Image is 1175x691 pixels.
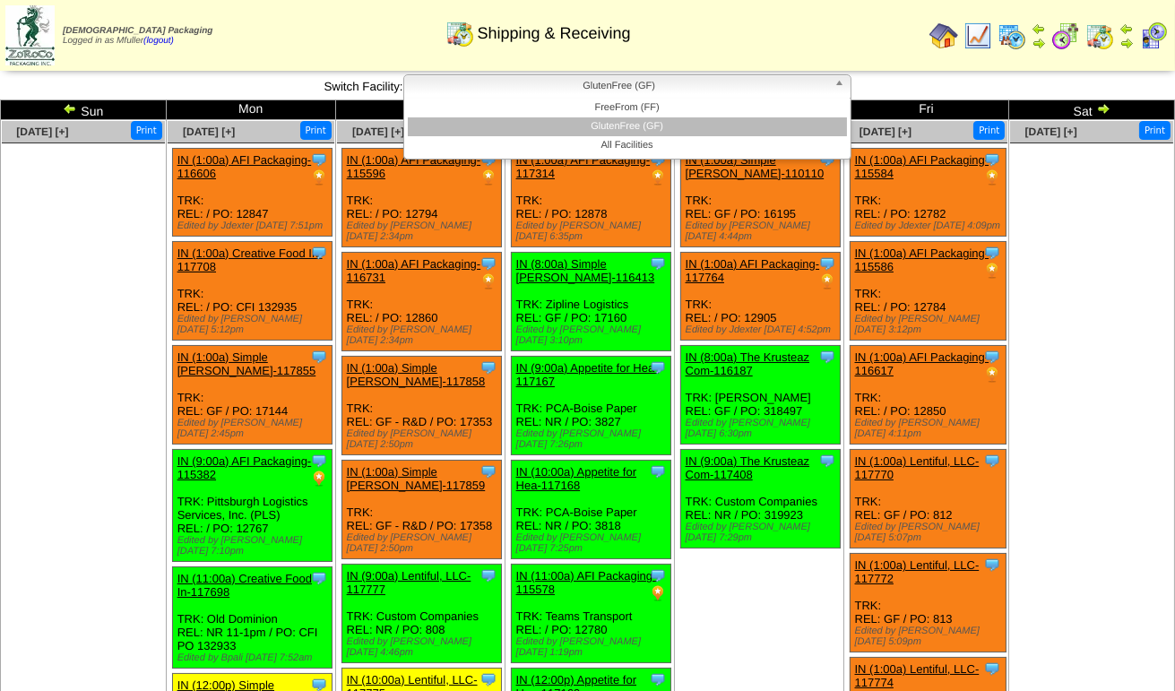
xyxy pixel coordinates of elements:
[177,418,333,439] div: Edited by [PERSON_NAME] [DATE] 2:45pm
[855,350,989,377] a: IN (1:00a) AFI Packaging-116617
[1032,22,1046,36] img: arrowleft.gif
[686,418,841,439] div: Edited by [PERSON_NAME] [DATE] 6:30pm
[818,255,836,272] img: Tooltip
[347,361,486,388] a: IN (1:00a) Simple [PERSON_NAME]-117858
[63,26,212,46] span: Logged in as Mfuller
[177,652,333,663] div: Edited by Bpali [DATE] 7:52am
[850,554,1006,652] div: TRK: REL: GF / PO: 813
[310,348,328,366] img: Tooltip
[983,556,1001,574] img: Tooltip
[1119,36,1134,50] img: arrowright.gif
[850,242,1006,341] div: TRK: REL: / PO: 12784
[1032,36,1046,50] img: arrowright.gif
[310,151,328,168] img: Tooltip
[855,522,1006,543] div: Edited by [PERSON_NAME] [DATE] 5:07pm
[347,532,502,554] div: Edited by [PERSON_NAME] [DATE] 2:50pm
[310,168,328,186] img: PO
[680,346,841,445] div: TRK: [PERSON_NAME] REL: GF / PO: 318497
[983,168,1001,186] img: PO
[177,153,312,180] a: IN (1:00a) AFI Packaging-116606
[963,22,992,50] img: line_graph.gif
[341,253,502,351] div: TRK: REL: / PO: 12860
[850,450,1006,548] div: TRK: REL: GF / PO: 812
[177,350,316,377] a: IN (1:00a) Simple [PERSON_NAME]-117855
[680,253,841,341] div: TRK: REL: / PO: 12905
[516,153,651,180] a: IN (1:00a) AFI Packaging-117314
[511,565,671,663] div: TRK: Teams Transport REL: / PO: 12780
[177,454,312,481] a: IN (9:00a) AFI Packaging-115382
[347,257,481,284] a: IN (1:00a) AFI Packaging-116731
[649,670,667,688] img: Tooltip
[818,348,836,366] img: Tooltip
[973,121,1005,140] button: Print
[335,100,505,120] td: Tue
[855,454,980,481] a: IN (1:00a) Lentiful, LLC-117770
[686,220,841,242] div: Edited by [PERSON_NAME] [DATE] 4:44pm
[143,36,174,46] a: (logout)
[310,569,328,587] img: Tooltip
[818,272,836,290] img: PO
[686,350,810,377] a: IN (8:00a) The Krusteaz Com-116187
[1139,22,1168,50] img: calendarcustomer.gif
[680,149,841,247] div: TRK: REL: GF / PO: 16195
[183,125,235,138] a: [DATE] [+]
[843,100,1009,120] td: Fri
[855,558,980,585] a: IN (1:00a) Lentiful, LLC-117772
[818,452,836,470] img: Tooltip
[172,149,333,237] div: TRK: REL: / PO: 12847
[1025,125,1077,138] a: [DATE] [+]
[347,636,502,658] div: Edited by [PERSON_NAME] [DATE] 4:46pm
[998,22,1026,50] img: calendarprod.gif
[686,454,810,481] a: IN (9:00a) The Krusteaz Com-117408
[16,125,68,138] a: [DATE] [+]
[983,348,1001,366] img: Tooltip
[177,220,333,231] div: Edited by Jdexter [DATE] 7:51pm
[983,262,1001,280] img: PO
[445,19,474,48] img: calendarinout.gif
[1,100,167,120] td: Sun
[480,255,497,272] img: Tooltip
[63,101,77,116] img: arrowleft.gif
[649,566,667,584] img: Tooltip
[850,149,1006,237] div: TRK: REL: / PO: 12782
[352,125,404,138] a: [DATE] [+]
[341,461,502,559] div: TRK: REL: GF - R&D / PO: 17358
[177,535,333,557] div: Edited by [PERSON_NAME] [DATE] 7:10pm
[855,153,989,180] a: IN (1:00a) AFI Packaging-115584
[310,452,328,470] img: Tooltip
[686,522,841,543] div: Edited by [PERSON_NAME] [DATE] 7:29pm
[516,569,657,596] a: IN (11:00a) AFI Packaging-115578
[411,75,827,97] span: GlutenFree (GF)
[649,584,667,602] img: PO
[686,324,841,335] div: Edited by Jdexter [DATE] 4:52pm
[855,418,1006,439] div: Edited by [PERSON_NAME] [DATE] 4:11pm
[310,470,328,488] img: PO
[983,244,1001,262] img: Tooltip
[516,532,671,554] div: Edited by [PERSON_NAME] [DATE] 7:25pm
[860,125,911,138] a: [DATE] [+]
[511,149,671,247] div: TRK: REL: / PO: 12878
[983,660,1001,678] img: Tooltip
[347,428,502,450] div: Edited by [PERSON_NAME] [DATE] 2:50pm
[1096,101,1110,116] img: arrowright.gif
[347,569,471,596] a: IN (9:00a) Lentiful, LLC-117777
[516,636,671,658] div: Edited by [PERSON_NAME] [DATE] 1:19pm
[1051,22,1080,50] img: calendarblend.gif
[347,324,502,346] div: Edited by [PERSON_NAME] [DATE] 2:34pm
[855,626,1006,647] div: Edited by [PERSON_NAME] [DATE] 5:09pm
[649,358,667,376] img: Tooltip
[649,168,667,186] img: PO
[480,358,497,376] img: Tooltip
[477,24,630,43] span: Shipping & Receiving
[341,565,502,663] div: TRK: Custom Companies REL: NR / PO: 808
[983,452,1001,470] img: Tooltip
[855,246,989,273] a: IN (1:00a) AFI Packaging-115586
[347,220,502,242] div: Edited by [PERSON_NAME] [DATE] 2:34pm
[516,220,671,242] div: Edited by [PERSON_NAME] [DATE] 6:35pm
[983,366,1001,384] img: PO
[480,272,497,290] img: PO
[511,253,671,351] div: TRK: Zipline Logistics REL: GF / PO: 17160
